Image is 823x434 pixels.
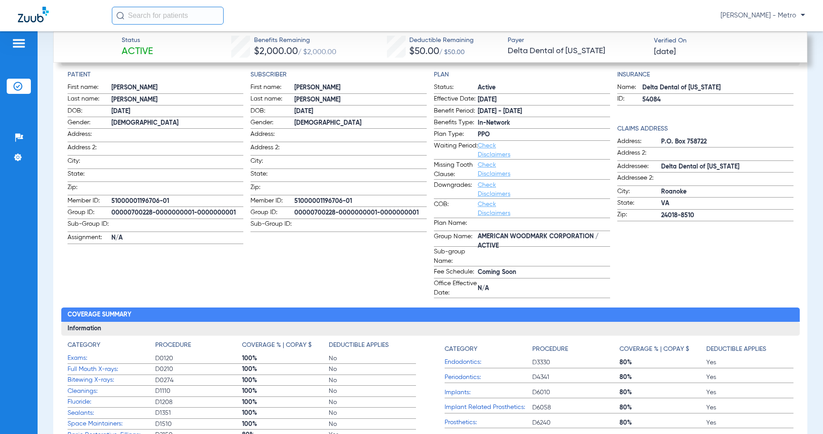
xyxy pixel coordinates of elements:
h4: Deductible Applies [706,345,766,354]
span: D3330 [532,358,619,367]
app-breakdown-title: Procedure [532,341,619,357]
span: Address 2: [617,148,661,160]
span: Delta Dental of [US_STATE] [642,83,793,93]
span: N/A [111,233,244,243]
span: 100% [242,398,329,407]
h4: Coverage % | Copay $ [619,345,689,354]
span: 100% [242,409,329,417]
img: hamburger-icon [12,38,26,49]
span: 80% [619,388,706,397]
span: Group ID: [250,208,294,219]
span: D6010 [532,388,619,397]
span: Status: [434,83,478,93]
span: DOB: [250,106,294,117]
h2: Coverage Summary [61,308,800,322]
span: Gender: [250,118,294,129]
span: VA [661,199,793,208]
span: [DATE] - [DATE] [478,107,610,116]
span: No [329,398,416,407]
h4: Category [68,341,100,350]
app-breakdown-title: Coverage % | Copay $ [242,341,329,353]
span: [PERSON_NAME] [111,95,244,105]
h4: Subscriber [250,70,427,80]
span: Group Name: [434,232,478,246]
span: [DEMOGRAPHIC_DATA] [294,118,427,128]
span: Plan Name: [434,219,478,231]
span: State: [250,169,294,181]
span: Active [122,46,153,58]
span: No [329,420,416,429]
span: No [329,387,416,396]
span: Delta Dental of [US_STATE] [508,46,646,57]
span: Zip: [250,183,294,195]
span: Sub-group Name: [434,247,478,266]
input: Search for patients [112,7,224,25]
img: Zuub Logo [18,7,49,22]
span: Yes [706,373,793,382]
span: [DATE] [654,46,676,58]
h4: Procedure [155,341,191,350]
span: 51000001196706-01 [111,197,244,206]
span: COB: [434,200,478,218]
span: D6058 [532,403,619,412]
span: 100% [242,365,329,374]
h4: Claims Address [617,124,793,134]
span: Missing Tooth Clause: [434,160,478,179]
span: PPO [478,130,610,139]
span: [DATE] [478,95,610,105]
span: Group ID: [68,208,111,219]
h4: Deductible Applies [329,341,389,350]
span: No [329,354,416,363]
span: State: [617,198,661,209]
span: No [329,376,416,385]
span: Yes [706,418,793,427]
span: Prosthetics: [445,418,532,427]
span: / $50.00 [439,49,465,55]
span: Fluoride: [68,397,155,407]
span: Address 2: [68,143,111,155]
span: Address: [68,130,111,142]
span: 80% [619,373,706,382]
span: Sealants: [68,409,155,418]
span: Zip: [617,210,661,221]
span: D1510 [155,420,242,429]
span: Roanoke [661,187,793,197]
span: [PERSON_NAME] - Metro [721,11,805,20]
div: Chat Widget [778,391,823,434]
span: D1208 [155,398,242,407]
span: 51000001196706-01 [294,197,427,206]
span: Waiting Period: [434,141,478,159]
span: Yes [706,403,793,412]
span: Cleanings: [68,387,155,396]
h4: Insurance [617,70,793,80]
app-breakdown-title: Category [445,341,532,357]
a: Check Disclaimers [478,201,510,216]
span: Downgrades: [434,181,478,198]
span: City: [68,156,111,169]
app-breakdown-title: Patient [68,70,244,80]
span: Exams: [68,354,155,363]
span: Effective Date: [434,94,478,105]
span: Office Effective Date: [434,279,478,298]
app-breakdown-title: Procedure [155,341,242,353]
span: 24018-8510 [661,211,793,220]
span: [DATE] [111,107,244,116]
span: In-Network [478,118,610,128]
span: City: [250,156,294,169]
span: [DEMOGRAPHIC_DATA] [111,118,244,128]
span: Address: [250,130,294,142]
span: Address 2: [250,143,294,155]
span: Endodontics: [445,358,532,367]
span: Active [478,83,610,93]
a: Check Disclaimers [478,143,510,158]
span: City: [617,187,661,198]
span: Benefit Period: [434,106,478,117]
span: No [329,409,416,417]
span: Assignment: [68,233,111,244]
app-breakdown-title: Plan [434,70,610,80]
a: Check Disclaimers [478,162,510,177]
span: Space Maintainers: [68,419,155,429]
span: First name: [68,83,111,93]
span: Addressee: [617,162,661,173]
span: 100% [242,376,329,385]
